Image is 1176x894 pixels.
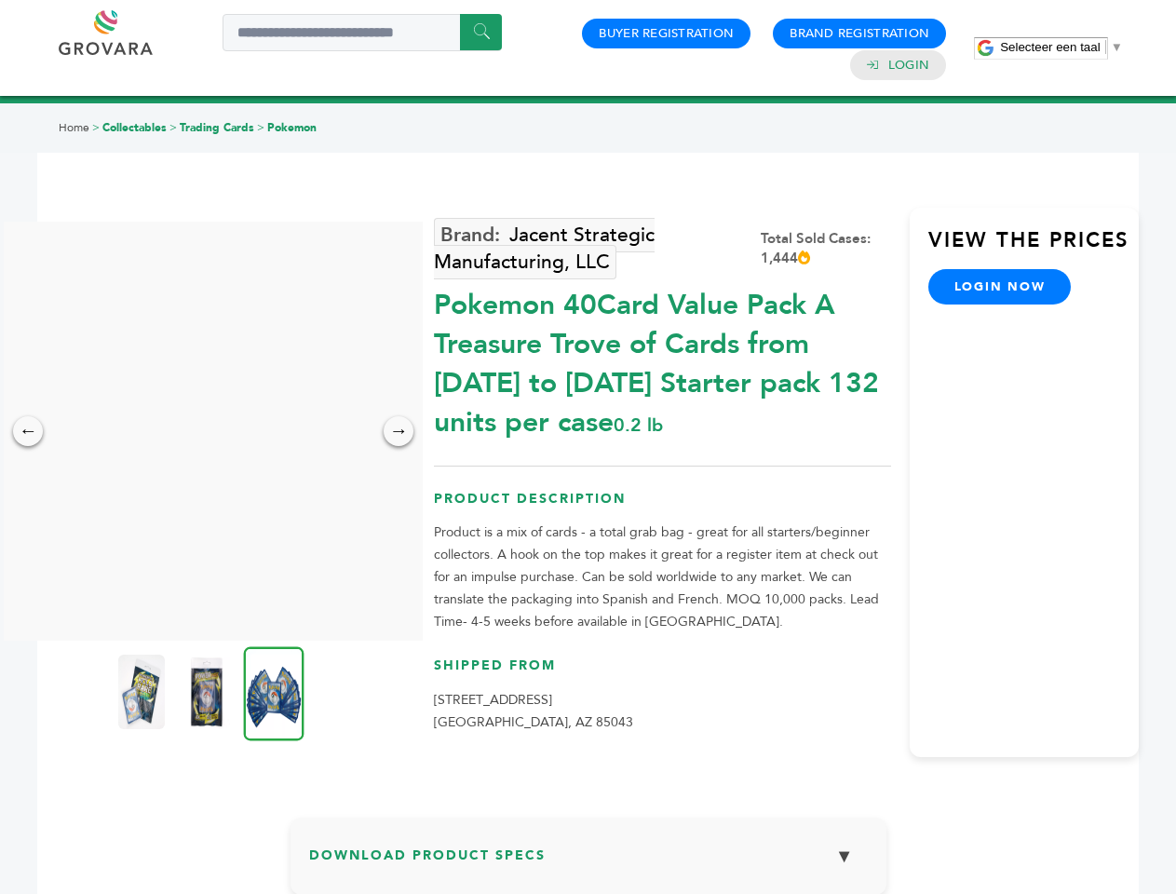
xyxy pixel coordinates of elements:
[257,120,264,135] span: >
[761,229,891,268] div: Total Sold Cases: 1,444
[180,120,254,135] a: Trading Cards
[13,416,43,446] div: ←
[614,413,663,438] span: 0.2 lb
[1000,40,1123,54] a: Selecteer een taal​
[888,57,929,74] a: Login
[118,655,165,729] img: Pokemon 40-Card Value Pack – A Treasure Trove of Cards from 1996 to 2024 - Starter pack! 132 unit...
[244,646,304,740] img: Pokemon 40-Card Value Pack – A Treasure Trove of Cards from 1996 to 2024 - Starter pack! 132 unit...
[928,269,1072,305] a: login now
[267,120,317,135] a: Pokemon
[102,120,167,135] a: Collectables
[434,657,891,689] h3: Shipped From
[169,120,177,135] span: >
[434,490,891,522] h3: Product Description
[434,277,891,442] div: Pokemon 40Card Value Pack A Treasure Trove of Cards from [DATE] to [DATE] Starter pack 132 units ...
[183,655,230,729] img: Pokemon 40-Card Value Pack – A Treasure Trove of Cards from 1996 to 2024 - Starter pack! 132 unit...
[223,14,502,51] input: Search a product or brand...
[59,120,89,135] a: Home
[434,521,891,633] p: Product is a mix of cards - a total grab bag - great for all starters/beginner collectors. A hook...
[434,218,655,279] a: Jacent Strategic Manufacturing, LLC
[92,120,100,135] span: >
[309,836,868,890] h3: Download Product Specs
[790,25,929,42] a: Brand Registration
[821,836,868,876] button: ▼
[928,226,1139,269] h3: View the Prices
[1000,40,1100,54] span: Selecteer een taal
[434,689,891,734] p: [STREET_ADDRESS] [GEOGRAPHIC_DATA], AZ 85043
[599,25,734,42] a: Buyer Registration
[384,416,413,446] div: →
[1105,40,1106,54] span: ​
[1111,40,1123,54] span: ▼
